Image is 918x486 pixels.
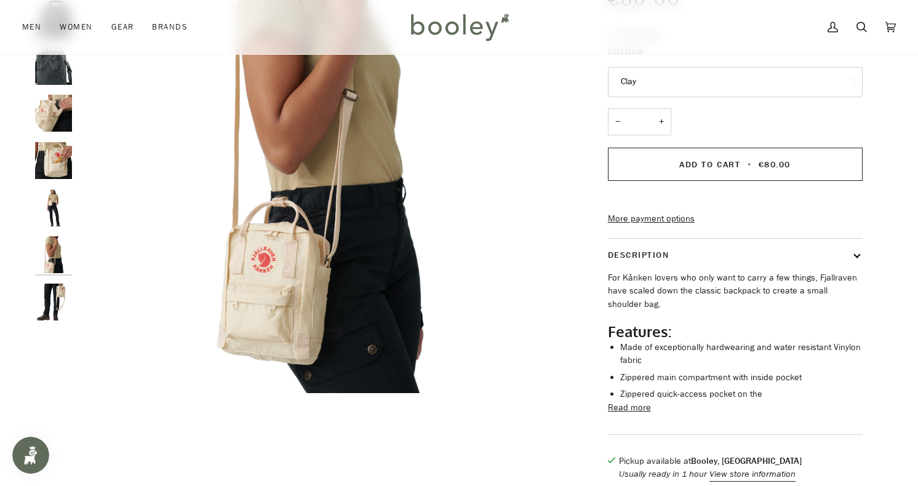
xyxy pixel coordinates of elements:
[60,21,92,33] span: Women
[619,468,802,481] p: Usually ready in 1 hour
[405,9,513,45] img: Booley
[35,284,72,321] img: Fjallraven Kanken Sling - Booley Galway
[35,95,72,132] img: Fjallraven Kanken Sling - Booley Galway
[691,455,802,467] strong: Booley, [GEOGRAPHIC_DATA]
[652,108,671,136] button: +
[111,21,134,33] span: Gear
[608,148,863,181] button: Add to Cart • €80.00
[619,455,802,468] p: Pickup available at
[608,271,863,311] p: For Kånken lovers who only want to carry a few things, Fjallraven have scaled down the classic ba...
[608,108,628,136] button: −
[608,67,863,97] button: Clay
[759,159,791,170] span: €80.00
[608,322,863,341] h2: Features:
[620,341,863,367] li: Made of exceptionally hardwearing and water resistant Vinylon fabric
[620,371,863,384] li: Zippered main compartment with inside pocket
[35,189,72,226] img: Fjallraven Kanken Sling - Booley Galway
[744,159,756,170] span: •
[709,468,796,481] button: View store information
[620,388,863,401] li: Zippered quick-access pocket on the
[679,159,740,170] span: Add to Cart
[35,48,72,85] img: Fjallraven Kanken Sling Graphite - Booley Galway
[608,212,863,226] a: More payment options
[608,108,671,136] input: Quantity
[22,21,41,33] span: Men
[12,437,49,474] iframe: Button to open loyalty program pop-up
[152,21,188,33] span: Brands
[608,401,651,415] button: Read more
[608,239,863,271] button: Description
[35,236,72,273] img: Fjallraven Kanken Sling - Booley Galway
[35,142,72,179] img: Fjallraven Kanken Sling - Booley Galway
